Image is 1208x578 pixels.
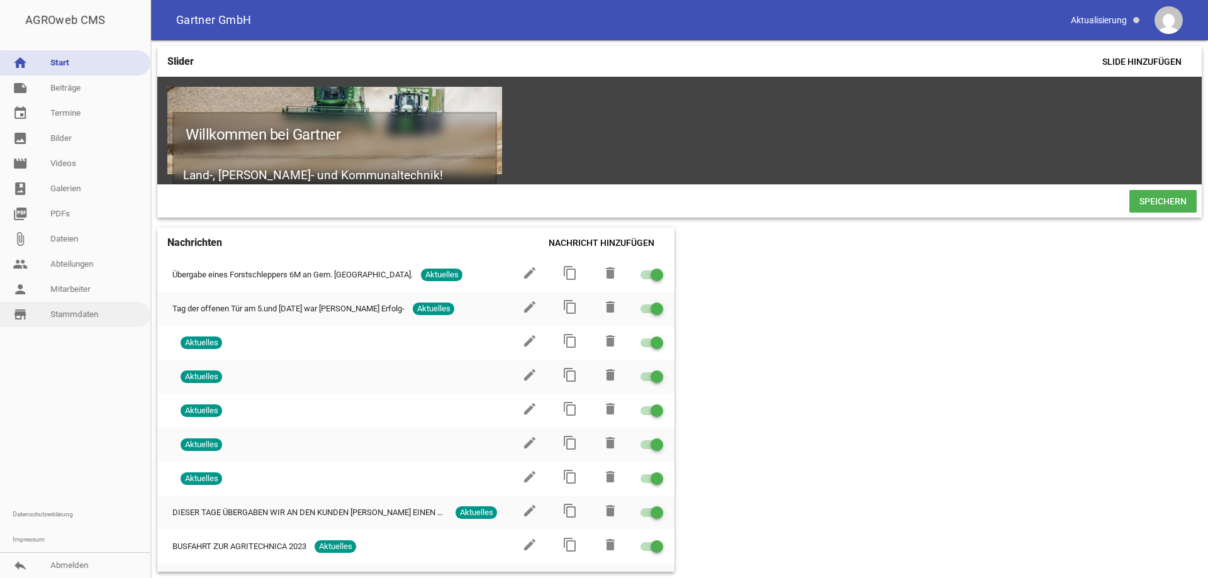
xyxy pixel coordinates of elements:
[522,341,537,350] a: edit
[603,333,618,348] i: delete
[13,55,28,70] i: home
[522,409,537,418] a: edit
[603,435,618,450] i: delete
[172,269,413,281] span: Übergabe eines Forstschleppers 6M an Gem. [GEOGRAPHIC_DATA].
[167,52,194,72] h4: Slider
[562,435,578,450] i: content_copy
[13,558,28,573] i: reply
[603,469,618,484] i: delete
[562,537,578,552] i: content_copy
[1129,190,1197,213] span: Speichern
[522,375,537,384] a: edit
[167,233,222,253] h4: Nachrichten
[603,299,618,314] i: delete
[522,469,537,484] i: edit
[603,537,618,552] i: delete
[13,206,28,221] i: picture_as_pdf
[181,404,222,417] span: Aktuelles
[172,112,497,157] h1: Willkommen bei Gartner
[522,307,537,316] a: edit
[421,269,462,281] span: Aktuelles
[522,367,537,382] i: edit
[172,303,405,315] span: Tag der offenen Tür am 5.und [DATE] war [PERSON_NAME] Erfolg-
[522,503,537,518] i: edit
[13,131,28,146] i: image
[13,231,28,247] i: attach_file
[562,265,578,281] i: content_copy
[172,540,306,553] span: BUSFAHRT ZUR AGRITECHNICA 2023
[522,477,537,486] a: edit
[13,181,28,196] i: photo_album
[522,333,537,348] i: edit
[456,506,497,519] span: Aktuelles
[562,367,578,382] i: content_copy
[562,469,578,484] i: content_copy
[522,443,537,452] a: edit
[413,303,454,315] span: Aktuelles
[603,367,618,382] i: delete
[181,370,222,383] span: Aktuelles
[13,282,28,297] i: person
[562,503,578,518] i: content_copy
[13,106,28,121] i: event
[522,511,537,520] a: edit
[603,503,618,518] i: delete
[522,265,537,281] i: edit
[522,545,537,554] a: edit
[562,401,578,416] i: content_copy
[13,81,28,96] i: note
[181,472,222,485] span: Aktuelles
[315,540,356,553] span: Aktuelles
[522,537,537,552] i: edit
[603,401,618,416] i: delete
[562,299,578,314] i: content_copy
[172,157,497,194] h2: Land-, [PERSON_NAME]- und Kommunaltechnik!
[13,257,28,272] i: people
[539,231,664,254] span: Nachricht hinzufügen
[13,156,28,171] i: movie
[172,506,447,519] span: DIESER TAGE ÜBERGABEN WIR AN DEN KUNDEN [PERSON_NAME] EINEN NEUEN HÄCKSLER
[181,438,222,451] span: Aktuelles
[181,336,222,349] span: Aktuelles
[522,435,537,450] i: edit
[603,265,618,281] i: delete
[522,401,537,416] i: edit
[176,14,251,26] span: Gartner GmbH
[522,299,537,314] i: edit
[522,273,537,282] a: edit
[562,333,578,348] i: content_copy
[13,307,28,322] i: store_mall_directory
[1092,50,1192,73] span: Slide hinzufügen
